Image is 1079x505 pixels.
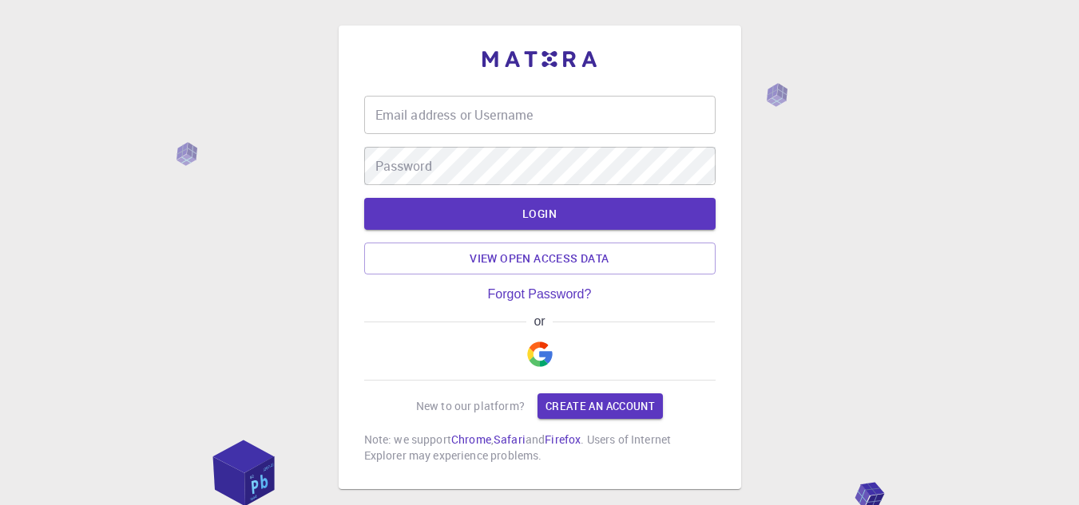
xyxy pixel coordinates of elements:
a: View open access data [364,243,716,274]
a: Create an account [538,393,663,419]
span: or [526,314,553,329]
a: Chrome [451,432,491,447]
img: Google [527,341,553,367]
p: New to our platform? [416,398,525,414]
p: Note: we support , and . Users of Internet Explorer may experience problems. [364,432,716,464]
button: LOGIN [364,198,716,230]
a: Firefox [545,432,581,447]
a: Forgot Password? [488,287,592,302]
a: Safari [494,432,526,447]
